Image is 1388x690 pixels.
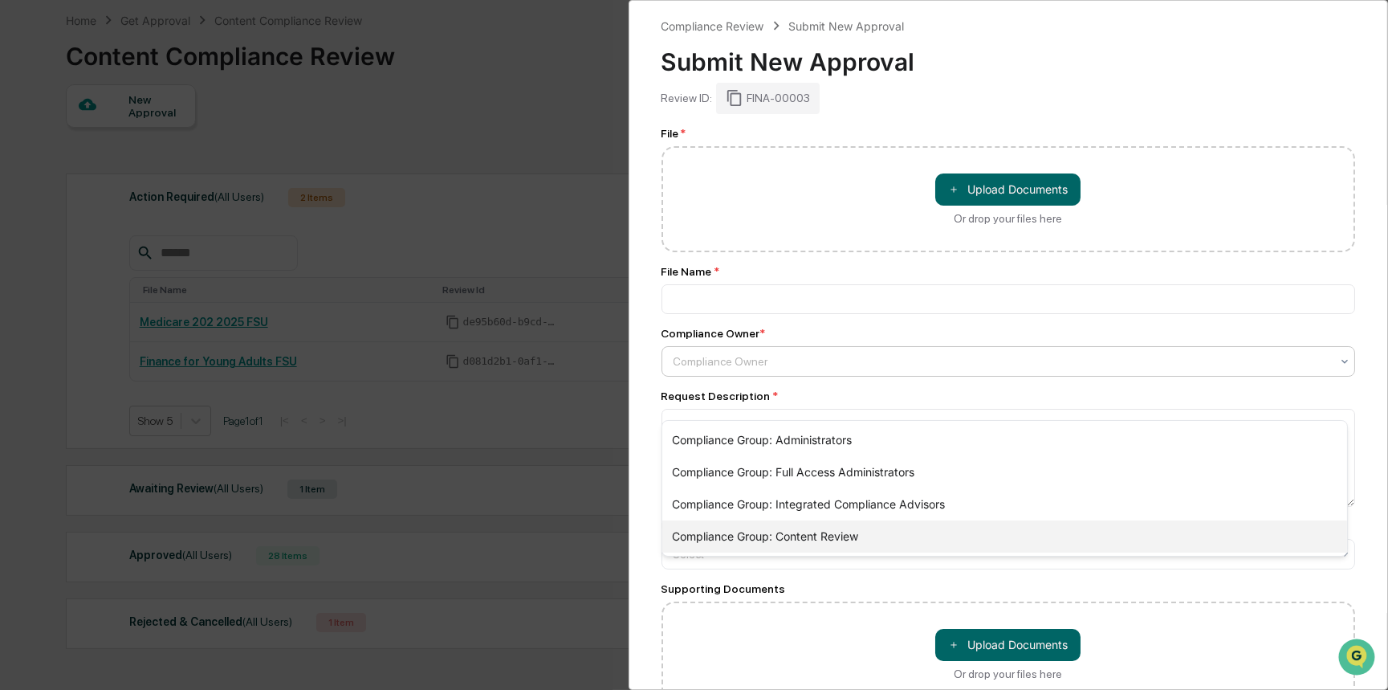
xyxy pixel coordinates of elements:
[55,139,203,152] div: We're available if you need us!
[661,92,713,104] div: Review ID:
[948,182,959,197] span: ＋
[661,327,766,340] div: Compliance Owner
[662,521,1347,553] div: Compliance Group: Content Review
[273,128,292,147] button: Start new chat
[16,204,29,217] div: 🖐️
[16,123,45,152] img: 1746055101610-c473b297-6a78-478c-a979-82029cc54cd1
[954,668,1062,680] div: Or drop your files here
[10,227,108,255] a: 🔎Data Lookup
[113,272,194,284] a: Powered byPylon
[661,582,1356,595] div: Supporting Documents
[55,123,263,139] div: Start new chat
[32,202,104,218] span: Preclearance
[10,196,110,225] a: 🖐️Preclearance
[954,212,1062,225] div: Or drop your files here
[662,424,1347,456] div: Compliance Group: Administrators
[661,390,1356,402] div: Request Description
[662,456,1347,488] div: Compliance Group: Full Access Administrators
[16,235,29,247] div: 🔎
[110,196,206,225] a: 🗄️Attestations
[661,19,764,33] div: Compliance Review
[716,83,820,113] div: FINA-00003
[160,272,194,284] span: Pylon
[116,204,129,217] div: 🗄️
[661,265,1356,278] div: File Name
[662,488,1347,521] div: Compliance Group: Integrated Compliance Advisors
[788,19,904,33] div: Submit New Approval
[16,34,292,59] p: How can we help?
[661,35,1356,76] div: Submit New Approval
[132,202,199,218] span: Attestations
[1337,637,1380,680] iframe: Open customer support
[32,233,101,249] span: Data Lookup
[948,637,959,652] span: ＋
[661,127,1356,140] div: File
[935,174,1081,206] button: Or drop your files here
[935,629,1081,661] button: Or drop your files here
